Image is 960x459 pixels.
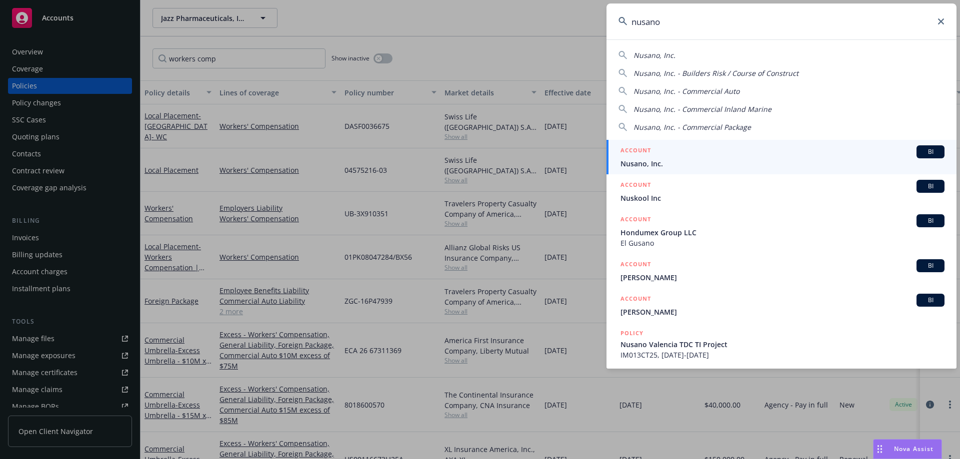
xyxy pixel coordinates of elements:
[633,104,771,114] span: Nusano, Inc. - Commercial Inland Marine
[620,259,651,271] h5: ACCOUNT
[620,145,651,157] h5: ACCOUNT
[894,445,933,453] span: Nova Assist
[920,261,940,270] span: BI
[620,339,944,350] span: Nusano Valencia TDC TI Project
[633,68,798,78] span: Nusano, Inc. - Builders Risk / Course of Construct
[606,288,956,323] a: ACCOUNTBI[PERSON_NAME]
[620,238,944,248] span: El Gusano
[620,272,944,283] span: [PERSON_NAME]
[920,147,940,156] span: BI
[620,328,643,338] h5: POLICY
[620,180,651,192] h5: ACCOUNT
[620,350,944,360] span: IM013CT25, [DATE]-[DATE]
[606,3,956,39] input: Search...
[620,158,944,169] span: Nusano, Inc.
[873,439,942,459] button: Nova Assist
[606,254,956,288] a: ACCOUNTBI[PERSON_NAME]
[620,294,651,306] h5: ACCOUNT
[620,227,944,238] span: Hondumex Group LLC
[620,214,651,226] h5: ACCOUNT
[620,193,944,203] span: Nuskool Inc
[606,209,956,254] a: ACCOUNTBIHondumex Group LLCEl Gusano
[606,140,956,174] a: ACCOUNTBINusano, Inc.
[633,122,751,132] span: Nusano, Inc. - Commercial Package
[606,323,956,366] a: POLICYNusano Valencia TDC TI ProjectIM013CT25, [DATE]-[DATE]
[920,296,940,305] span: BI
[873,440,886,459] div: Drag to move
[620,307,944,317] span: [PERSON_NAME]
[920,216,940,225] span: BI
[633,86,739,96] span: Nusano, Inc. - Commercial Auto
[606,174,956,209] a: ACCOUNTBINuskool Inc
[920,182,940,191] span: BI
[633,50,675,60] span: Nusano, Inc.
